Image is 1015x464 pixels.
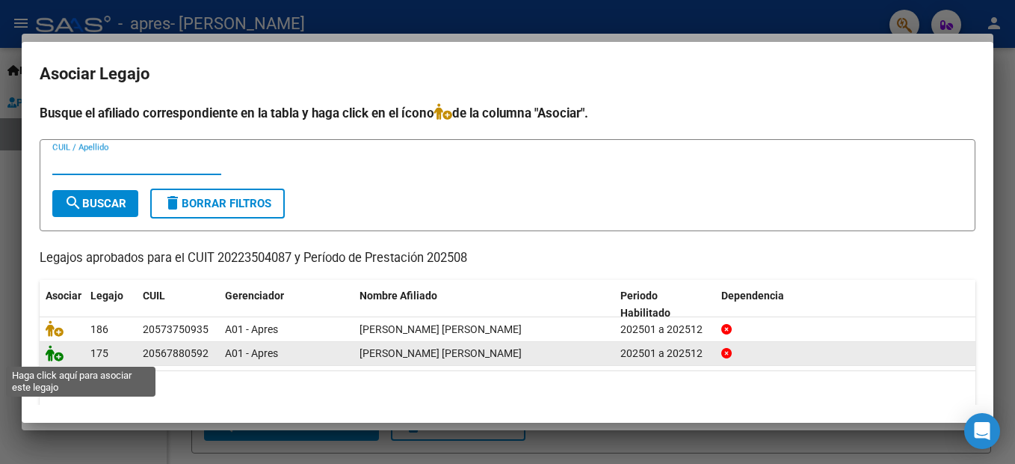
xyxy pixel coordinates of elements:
[143,290,165,302] span: CUIL
[721,290,784,302] span: Dependencia
[90,290,123,302] span: Legajo
[620,345,709,362] div: 202501 a 202512
[40,103,975,123] h4: Busque el afiliado correspondiente en la tabla y haga click en el ícono de la columna "Asociar".
[715,280,976,329] datatable-header-cell: Dependencia
[225,290,284,302] span: Gerenciador
[52,190,138,217] button: Buscar
[360,290,437,302] span: Nombre Afiliado
[143,321,209,338] div: 20573750935
[90,347,108,359] span: 175
[46,290,81,302] span: Asociar
[225,323,278,335] span: A01 - Apres
[964,413,1000,449] div: Open Intercom Messenger
[137,280,219,329] datatable-header-cell: CUIL
[360,323,522,335] span: QUIROZ LUCIANO JOAQUIN
[64,194,82,212] mat-icon: search
[84,280,137,329] datatable-header-cell: Legajo
[620,290,670,319] span: Periodo Habilitado
[620,321,709,338] div: 202501 a 202512
[40,280,84,329] datatable-header-cell: Asociar
[360,347,522,359] span: HALPERN GONZALEZ ANGUS SIMON
[40,249,975,268] p: Legajos aprobados para el CUIT 20223504087 y Período de Prestación 202508
[219,280,354,329] datatable-header-cell: Gerenciador
[143,345,209,362] div: 20567880592
[354,280,614,329] datatable-header-cell: Nombre Afiliado
[64,197,126,210] span: Buscar
[150,189,285,219] button: Borrar Filtros
[614,280,715,329] datatable-header-cell: Periodo Habilitado
[90,323,108,335] span: 186
[40,371,975,409] div: 2 registros
[225,347,278,359] span: A01 - Apres
[164,197,271,210] span: Borrar Filtros
[164,194,182,212] mat-icon: delete
[40,60,975,88] h2: Asociar Legajo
